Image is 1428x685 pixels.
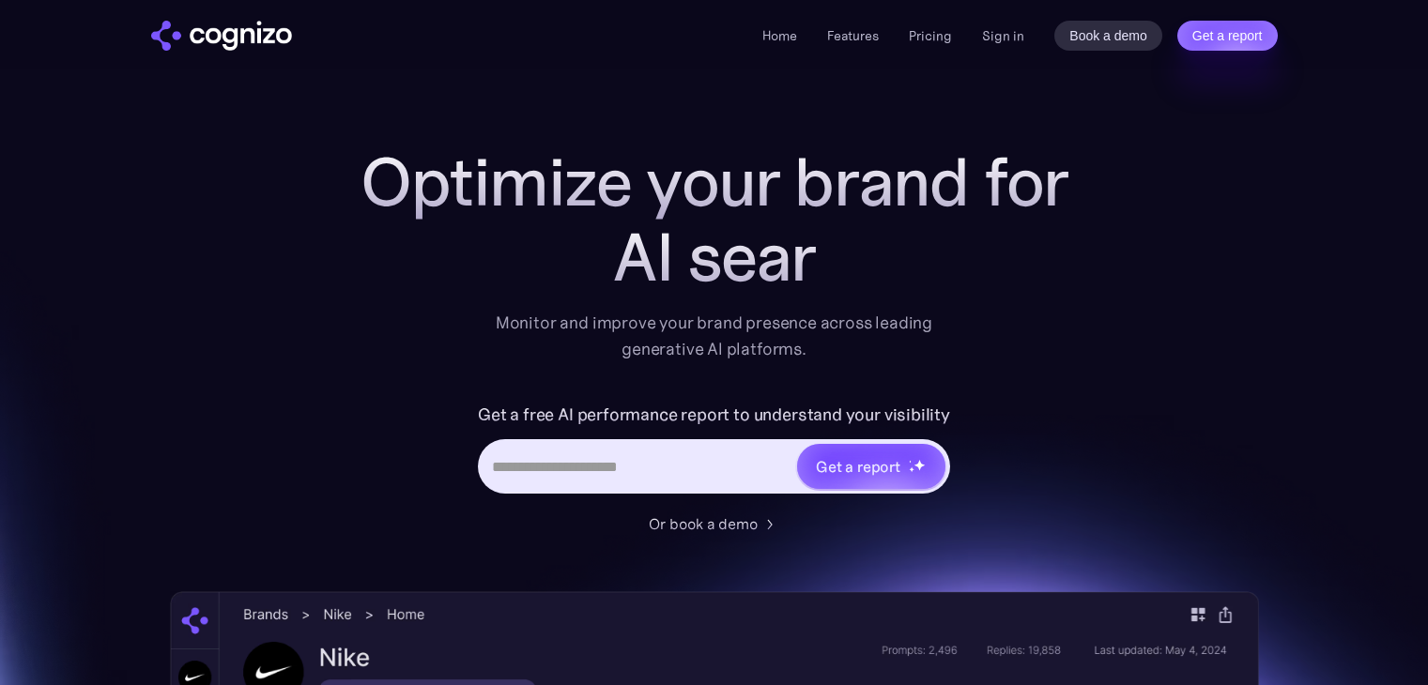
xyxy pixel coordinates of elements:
a: Sign in [982,24,1024,47]
div: AI sear [339,220,1090,295]
div: Monitor and improve your brand presence across leading generative AI platforms. [484,310,945,362]
form: Hero URL Input Form [478,400,950,503]
img: cognizo logo [151,21,292,51]
img: star [909,466,915,473]
a: Get a report [1177,21,1278,51]
a: Home [762,27,797,44]
a: Pricing [909,27,952,44]
img: star [909,460,912,463]
a: Features [827,27,879,44]
h1: Optimize your brand for [339,145,1090,220]
div: Get a report [816,455,900,478]
a: home [151,21,292,51]
a: Or book a demo [649,512,780,535]
div: Or book a demo [649,512,758,535]
a: Book a demo [1054,21,1162,51]
a: Get a reportstarstarstar [795,442,947,491]
label: Get a free AI performance report to understand your visibility [478,400,950,430]
img: star [914,459,926,471]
